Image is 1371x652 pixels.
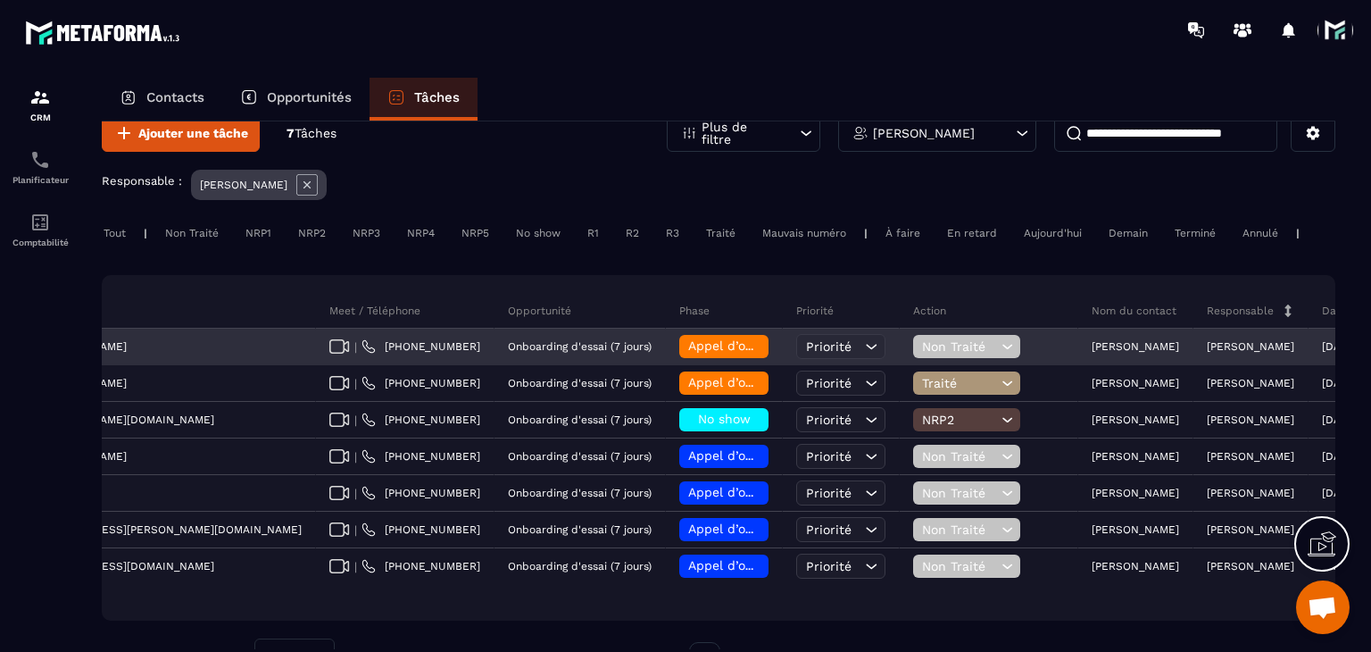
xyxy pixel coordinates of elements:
[354,414,357,427] span: |
[138,124,248,142] span: Ajouter une tâche
[1092,304,1176,318] p: Nom du contact
[922,522,997,537] span: Non Traité
[354,523,357,537] span: |
[95,222,135,244] div: Tout
[1092,340,1179,353] p: [PERSON_NAME]
[864,227,868,239] p: |
[657,222,688,244] div: R3
[1207,560,1294,573] p: [PERSON_NAME]
[1207,340,1294,353] p: [PERSON_NAME]
[698,412,751,426] span: No show
[1166,222,1225,244] div: Terminé
[4,73,76,136] a: formationformationCRM
[1092,523,1179,536] p: [PERSON_NAME]
[688,522,857,536] span: Appel d’onboarding planifié
[222,78,370,121] a: Opportunités
[329,304,420,318] p: Meet / Téléphone
[806,413,852,427] span: Priorité
[361,413,480,427] a: [PHONE_NUMBER]
[1207,304,1274,318] p: Responsable
[4,198,76,261] a: accountantaccountantComptabilité
[796,304,834,318] p: Priorité
[688,485,857,499] span: Appel d’onboarding planifié
[1092,377,1179,389] p: [PERSON_NAME]
[578,222,608,244] div: R1
[806,559,852,573] span: Priorité
[1100,222,1157,244] div: Demain
[806,522,852,537] span: Priorité
[922,486,997,500] span: Non Traité
[688,558,857,573] span: Appel d’onboarding planifié
[508,377,652,389] p: Onboarding d'essai (7 jours)
[1092,487,1179,499] p: [PERSON_NAME]
[4,175,76,185] p: Planificateur
[806,339,852,354] span: Priorité
[508,560,652,573] p: Onboarding d'essai (7 jours)
[1234,222,1287,244] div: Annulé
[370,78,478,121] a: Tâches
[361,376,480,390] a: [PHONE_NUMBER]
[806,376,852,390] span: Priorité
[287,125,337,142] p: 7
[361,449,480,464] a: [PHONE_NUMBER]
[354,560,357,573] span: |
[361,559,480,573] a: [PHONE_NUMBER]
[922,376,997,390] span: Traité
[156,222,228,244] div: Non Traité
[4,136,76,198] a: schedulerschedulerPlanificateur
[938,222,1006,244] div: En retard
[344,222,389,244] div: NRP3
[25,16,186,49] img: logo
[4,238,76,247] p: Comptabilité
[508,487,652,499] p: Onboarding d'essai (7 jours)
[1092,450,1179,463] p: [PERSON_NAME]
[295,126,337,140] span: Tâches
[1207,377,1294,389] p: [PERSON_NAME]
[354,450,357,464] span: |
[508,304,571,318] p: Opportunité
[237,222,280,244] div: NRP1
[508,414,652,426] p: Onboarding d'essai (7 jours)
[102,114,260,152] button: Ajouter une tâche
[1015,222,1091,244] div: Aujourd'hui
[697,222,744,244] div: Traité
[508,450,652,463] p: Onboarding d'essai (7 jours)
[753,222,855,244] div: Mauvais numéro
[453,222,498,244] div: NRP5
[922,559,997,573] span: Non Traité
[1092,560,1179,573] p: [PERSON_NAME]
[806,449,852,464] span: Priorité
[354,377,357,390] span: |
[102,78,222,121] a: Contacts
[702,121,780,146] p: Plus de filtre
[361,339,480,354] a: [PHONE_NUMBER]
[1207,523,1294,536] p: [PERSON_NAME]
[617,222,648,244] div: R2
[508,523,652,536] p: Onboarding d'essai (7 jours)
[1207,414,1294,426] p: [PERSON_NAME]
[508,340,652,353] p: Onboarding d'essai (7 jours)
[922,413,997,427] span: NRP2
[1207,450,1294,463] p: [PERSON_NAME]
[354,487,357,500] span: |
[289,222,335,244] div: NRP2
[144,227,147,239] p: |
[361,522,480,537] a: [PHONE_NUMBER]
[4,113,76,122] p: CRM
[29,149,51,171] img: scheduler
[806,486,852,500] span: Priorité
[922,449,997,464] span: Non Traité
[688,339,867,353] span: Appel d’onboarding terminée
[877,222,929,244] div: À faire
[913,304,946,318] p: Action
[873,127,975,139] p: [PERSON_NAME]
[1296,581,1350,634] div: Ouvrir le chat
[688,375,867,389] span: Appel d’onboarding terminée
[922,339,997,354] span: Non Traité
[507,222,569,244] div: No show
[354,340,357,354] span: |
[414,89,460,105] p: Tâches
[1092,414,1179,426] p: [PERSON_NAME]
[361,486,480,500] a: [PHONE_NUMBER]
[688,448,857,463] span: Appel d’onboarding planifié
